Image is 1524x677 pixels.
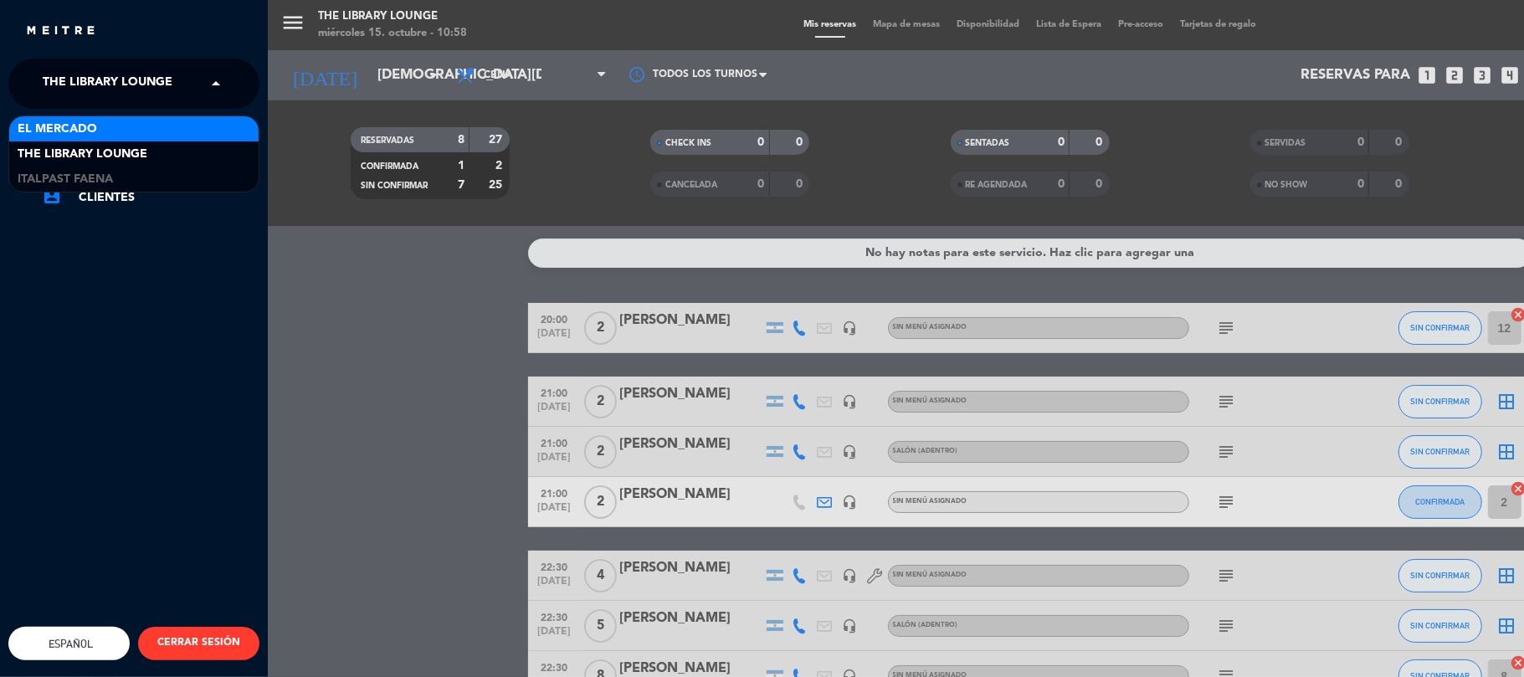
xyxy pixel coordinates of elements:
[138,627,259,660] button: CERRAR SESIÓN
[18,120,97,139] span: El Mercado
[18,170,113,189] span: Italpast Faena
[42,187,259,208] a: account_boxClientes
[43,66,172,101] span: The Library Lounge
[42,186,62,206] i: account_box
[18,145,147,164] span: The Library Lounge
[25,25,96,38] img: MEITRE
[45,638,94,650] span: Español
